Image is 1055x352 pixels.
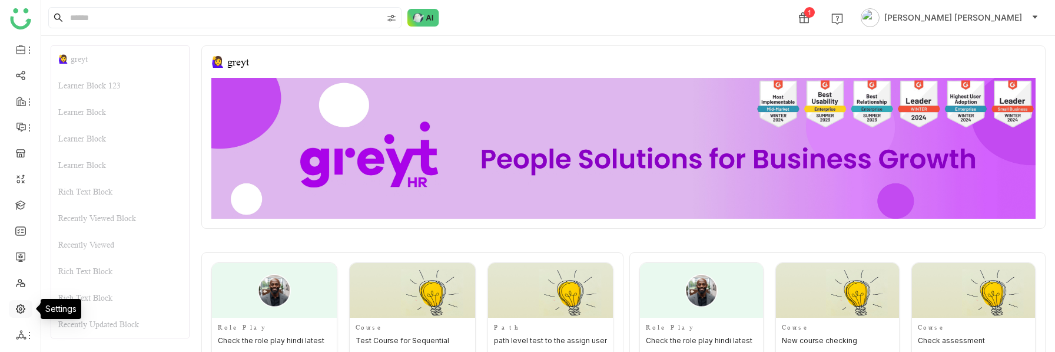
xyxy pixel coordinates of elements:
button: [PERSON_NAME] [PERSON_NAME] [858,8,1041,27]
img: logo [10,8,31,29]
div: Path [494,323,607,333]
div: Role Play [218,323,331,333]
img: search-type.svg [387,14,396,23]
img: help.svg [831,13,843,25]
div: 🙋‍♀️ greyt [211,55,249,68]
img: avatar [861,8,880,27]
div: Settings [41,299,81,319]
div: Course [356,323,469,333]
div: Rich Text Block [51,285,189,311]
div: Rich Text Block [51,258,189,285]
div: Recently Viewed Block [51,205,189,232]
div: Course [782,323,893,333]
div: Learner Block [51,126,189,152]
div: Recently Viewed [51,232,189,258]
img: Thumbnail [350,263,475,318]
img: ask-buddy-normal.svg [407,9,439,27]
div: Learner Block [51,99,189,126]
div: Role Play [646,323,757,333]
img: 68ca8a786afc163911e2cfd3 [211,78,1036,219]
img: male-person.png [685,274,718,307]
div: Course [918,323,1029,333]
span: [PERSON_NAME] [PERSON_NAME] [884,11,1022,24]
div: Rich Text Block [51,179,189,205]
div: Learner Block [51,152,189,179]
div: Recently Updated Block [51,311,189,338]
div: Learner Block 123 [51,73,189,99]
img: Thumbnail [912,263,1035,318]
div: 1 [804,7,815,18]
div: 🙋‍♀️ greyt [51,46,189,73]
img: Thumbnail [776,263,899,318]
img: male-person.png [258,274,291,307]
img: Thumbnail [488,263,613,318]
